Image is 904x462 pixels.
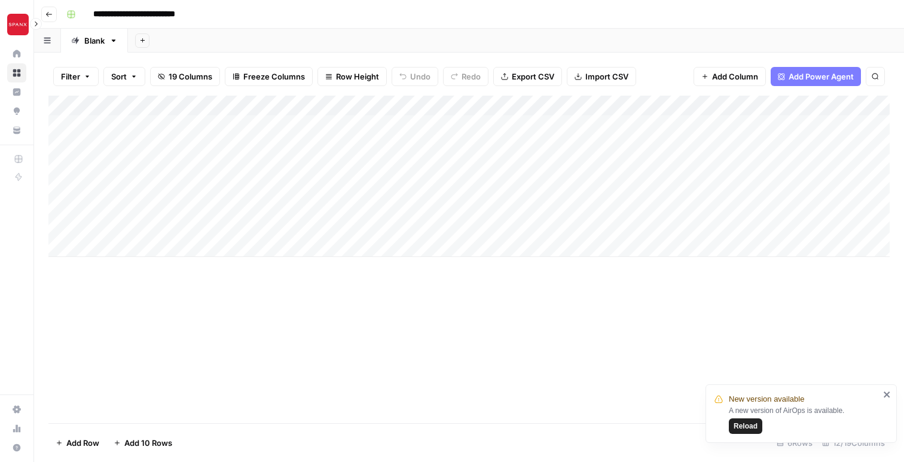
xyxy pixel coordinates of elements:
button: Help + Support [7,438,26,457]
button: Freeze Columns [225,67,313,86]
button: Add 10 Rows [106,433,179,452]
span: Add 10 Rows [124,437,172,449]
button: Workspace: Spanx [7,10,26,39]
button: close [883,390,891,399]
div: 12/19 Columns [817,433,890,452]
button: Add Row [48,433,106,452]
span: 19 Columns [169,71,212,82]
span: Reload [734,421,758,432]
button: Filter [53,67,99,86]
span: Freeze Columns [243,71,305,82]
span: Sort [111,71,127,82]
a: Settings [7,400,26,419]
a: Your Data [7,121,26,140]
button: Redo [443,67,488,86]
div: 6 Rows [772,433,817,452]
span: Add Column [712,71,758,82]
a: Blank [61,29,128,53]
button: Add Column [694,67,766,86]
span: New version available [729,393,804,405]
button: Undo [392,67,438,86]
img: Spanx Logo [7,14,29,35]
button: Row Height [317,67,387,86]
span: Import CSV [585,71,628,82]
button: Add Power Agent [771,67,861,86]
button: Sort [103,67,145,86]
span: Undo [410,71,430,82]
button: Reload [729,418,762,434]
div: A new version of AirOps is available. [729,405,879,434]
button: Export CSV [493,67,562,86]
span: Row Height [336,71,379,82]
a: Usage [7,419,26,438]
a: Browse [7,63,26,82]
button: 19 Columns [150,67,220,86]
span: Add Power Agent [789,71,854,82]
button: Import CSV [567,67,636,86]
span: Add Row [66,437,99,449]
a: Home [7,44,26,63]
span: Export CSV [512,71,554,82]
span: Redo [462,71,481,82]
a: Opportunities [7,102,26,121]
span: Filter [61,71,80,82]
a: Insights [7,82,26,102]
div: Blank [84,35,105,47]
